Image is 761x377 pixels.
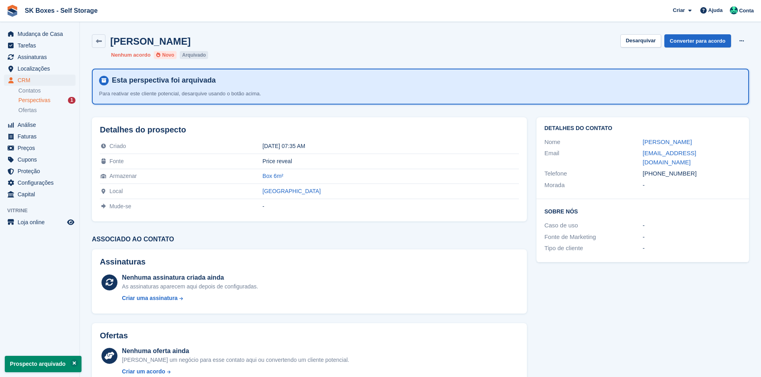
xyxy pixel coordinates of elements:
a: menu [4,119,76,130]
div: - [262,203,519,209]
a: menu [4,166,76,177]
a: menu [4,177,76,188]
a: [EMAIL_ADDRESS][DOMAIN_NAME] [643,150,696,166]
span: Vitrine [7,207,79,215]
a: menu [4,142,76,154]
a: menu [4,154,76,165]
span: Local [109,188,123,194]
div: - [643,221,741,230]
h2: [PERSON_NAME] [110,36,191,47]
span: Configurações [18,177,66,188]
li: Arquivado [180,51,208,59]
span: Capital [18,189,66,200]
h3: Associado ao contato [92,236,527,243]
div: Tipo de cliente [544,244,643,253]
h2: Assinaturas [100,257,519,266]
h2: Ofertas [100,331,128,340]
span: Preços [18,142,66,154]
div: Morada [544,181,643,190]
a: menu [4,51,76,63]
li: Novo [154,51,177,59]
span: Localizações [18,63,66,74]
div: Fonte de Marketing [544,233,643,242]
span: Faturas [18,131,66,142]
div: - [643,181,741,190]
span: Ajuda [708,6,723,14]
a: menu [4,40,76,51]
div: 1 [68,97,76,104]
a: Converter para acordo [664,34,731,47]
img: stora-icon-8386f47178a22dfd0bd8f6a31ec36ba5ce8667c1dd55bd0f319d3a0aa187defe.svg [6,5,18,17]
a: Box 6m² [262,173,283,179]
div: Nenhuma assinatura criada ainda [122,273,258,282]
span: Mude-se [109,203,131,209]
a: Criar uma assinatura [122,294,258,302]
span: Criar [673,6,685,14]
img: Cláudio Borges [730,6,738,14]
a: menu [4,28,76,39]
span: Conta [739,7,754,15]
div: - [643,233,741,242]
div: Criar uma assinatura [122,294,177,302]
div: - [643,244,741,253]
div: Email [544,149,643,167]
div: Nenhuma oferta ainda [122,346,349,356]
a: Loja de pré-visualização [66,217,76,227]
a: [GEOGRAPHIC_DATA] [262,188,321,194]
a: SK Boxes - Self Storage [22,4,101,17]
a: Perspectivas 1 [18,96,76,105]
p: Para reativar este cliente potencial, desarquive usando o botão acima. [99,90,379,98]
div: [DATE] 07:35 AM [262,143,519,149]
div: Nome [544,138,643,147]
span: Análise [18,119,66,130]
div: Caso de uso [544,221,643,230]
span: Loja online [18,217,66,228]
span: Ofertas [18,107,37,114]
span: Fonte [109,158,124,164]
div: As assinaturas aparecem aqui depois de configuradas. [122,282,258,291]
a: Ofertas [18,106,76,114]
a: menu [4,217,76,228]
span: Cupons [18,154,66,165]
h2: Detalhes do contato [544,125,741,132]
h2: Detalhes do prospecto [100,125,519,134]
a: Contatos [18,87,76,95]
div: [PHONE_NUMBER] [643,169,741,178]
span: Proteção [18,166,66,177]
div: [PERSON_NAME] um negócio para esse contato aqui ou convertendo um cliente potencial. [122,356,349,364]
div: Price reveal [262,158,519,164]
span: Criado [109,143,126,149]
button: Desarquivar [620,34,661,47]
p: Prospecto arquivado [5,356,81,372]
h2: Sobre Nós [544,207,741,215]
a: menu [4,63,76,74]
a: menu [4,75,76,86]
li: Nenhum acordo [111,51,151,59]
span: Mudança de Casa [18,28,66,39]
a: menu [4,189,76,200]
span: Tarefas [18,40,66,51]
span: Perspectivas [18,97,50,104]
span: Assinaturas [18,51,66,63]
div: Criar um acordo [122,367,165,376]
div: Telefone [544,169,643,178]
span: CRM [18,75,66,86]
a: [PERSON_NAME] [643,138,692,145]
span: Armazenar [109,173,137,179]
a: menu [4,131,76,142]
a: Criar um acordo [122,367,349,376]
h4: Esta perspectiva foi arquivada [109,76,742,85]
